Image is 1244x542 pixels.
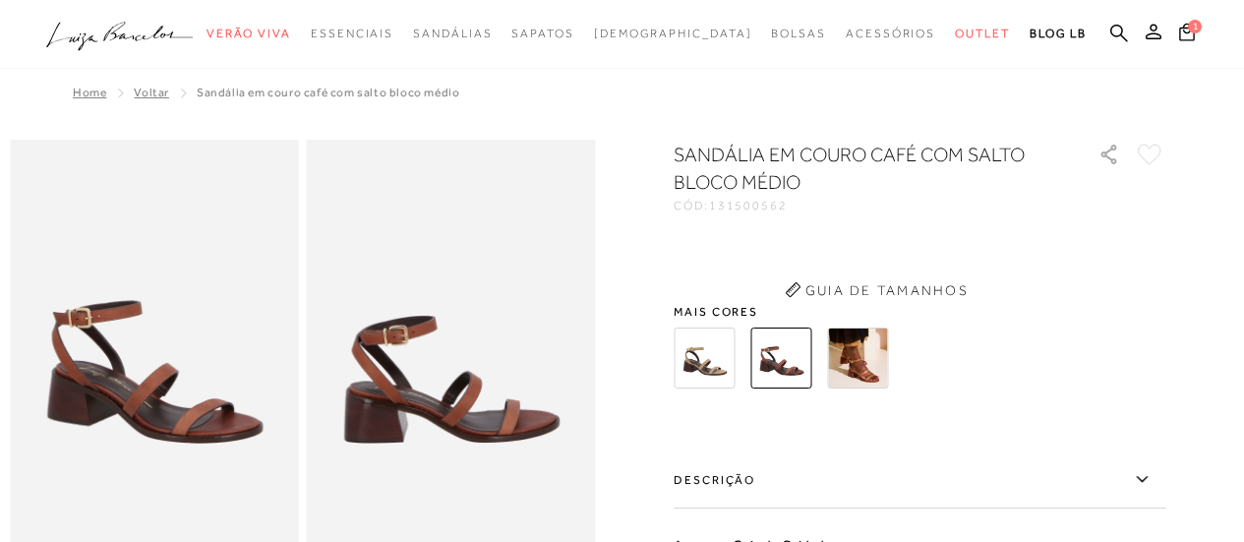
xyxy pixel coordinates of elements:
a: noSubCategoriesText [207,16,291,52]
label: Descrição [674,452,1165,509]
span: Sapatos [511,27,573,40]
span: 1 [1188,20,1202,33]
h1: SANDÁLIA EM COURO CAFÉ COM SALTO BLOCO MÉDIO [674,141,1042,196]
a: noSubCategoriesText [413,16,492,52]
span: Outlet [955,27,1010,40]
span: Mais cores [674,306,1165,318]
div: CÓD: [674,200,1067,211]
button: Guia de Tamanhos [778,274,975,306]
a: BLOG LB [1030,16,1087,52]
a: noSubCategoriesText [955,16,1010,52]
span: 131500562 [709,199,788,212]
span: SANDÁLIA EM COURO CAFÉ COM SALTO BLOCO MÉDIO [197,86,459,99]
span: Bolsas [771,27,826,40]
a: noSubCategoriesText [311,16,393,52]
span: Sandálias [413,27,492,40]
span: Essenciais [311,27,393,40]
a: noSubCategoriesText [511,16,573,52]
a: Voltar [134,86,169,99]
button: 1 [1173,22,1201,48]
span: BLOG LB [1030,27,1087,40]
a: Home [73,86,106,99]
span: Acessórios [846,27,935,40]
img: SANDÁLIA EM CAMURÇA BEGE FENDI COM SALTO BLOCO MÉDIO [674,328,735,389]
a: noSubCategoriesText [771,16,826,52]
img: SANDÁLIA EM COURO CARAMELO COM SALTO BLOCO MÉDIO [827,328,888,389]
img: SANDÁLIA EM COURO CAFÉ COM SALTO BLOCO MÉDIO [750,328,811,389]
a: noSubCategoriesText [594,16,752,52]
a: noSubCategoriesText [846,16,935,52]
span: Verão Viva [207,27,291,40]
span: [DEMOGRAPHIC_DATA] [594,27,752,40]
